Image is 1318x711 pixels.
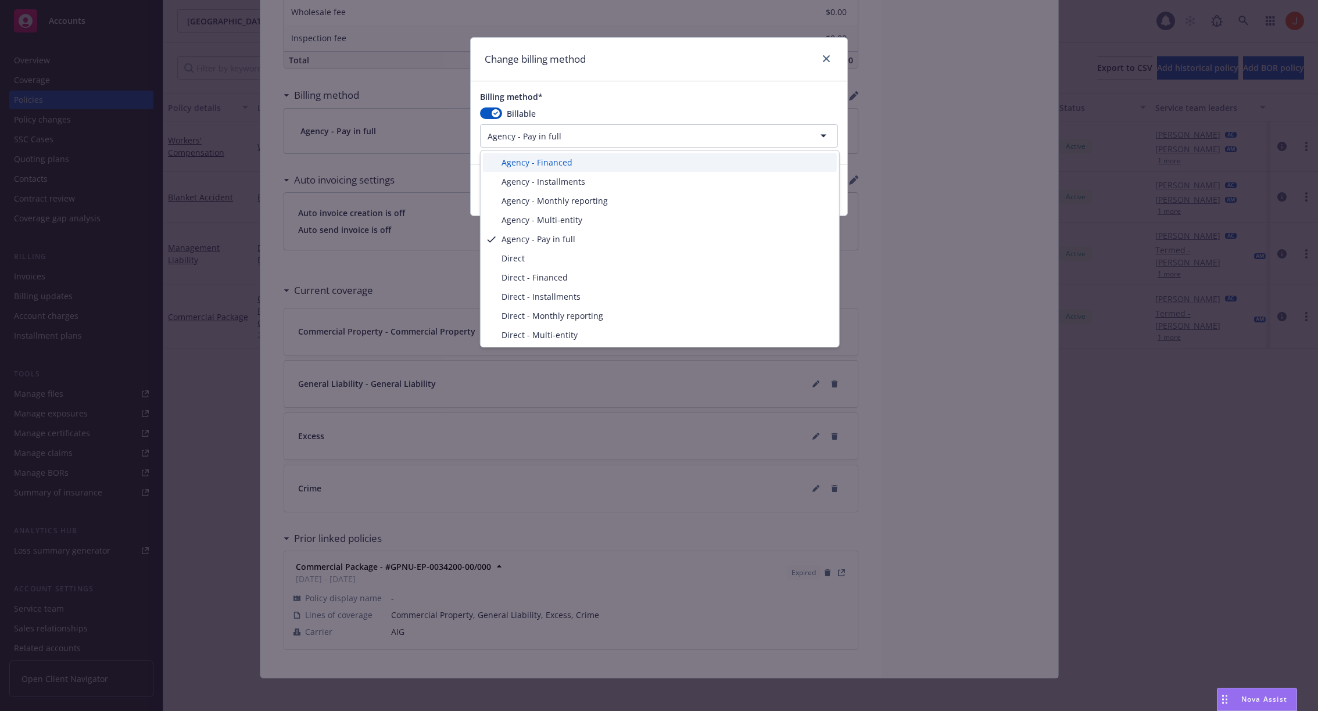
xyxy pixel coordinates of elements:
[502,175,585,188] span: Agency - Installments
[502,214,582,226] span: Agency - Multi-entity
[1157,62,1238,73] span: Add historical policy
[502,252,525,264] span: Direct
[502,195,608,207] span: Agency - Monthly reporting
[502,310,603,322] span: Direct - Monthly reporting
[1097,62,1152,73] span: Export to CSV
[1243,62,1304,73] span: Add BOR policy
[502,271,568,283] span: Direct - Financed
[502,290,581,303] span: Direct - Installments
[502,156,572,168] span: Agency - Financed
[502,329,578,341] span: Direct - Multi-entity
[502,233,575,245] span: Agency - Pay in full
